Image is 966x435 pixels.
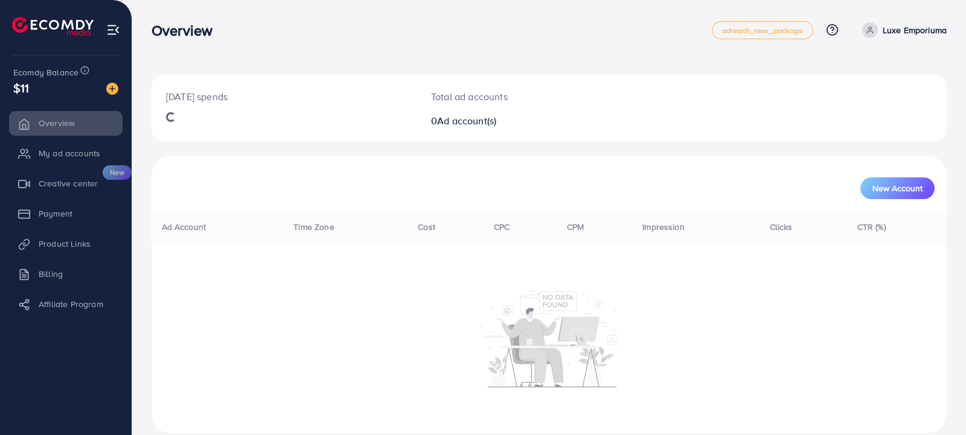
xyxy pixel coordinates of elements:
span: Ecomdy Balance [13,66,78,78]
p: Total ad accounts [431,89,601,104]
span: $11 [13,79,29,97]
a: Luxe Emporiuma [857,22,947,38]
p: [DATE] spends [166,89,402,104]
img: menu [106,23,120,37]
h3: Overview [152,22,222,39]
button: New Account [860,177,935,199]
span: Ad account(s) [437,114,496,127]
img: image [106,83,118,95]
span: adreach_new_package [722,27,803,34]
a: adreach_new_package [712,21,813,39]
img: logo [12,17,94,36]
h2: 0 [431,115,601,127]
p: Luxe Emporiuma [883,23,947,37]
span: New Account [872,184,923,192]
